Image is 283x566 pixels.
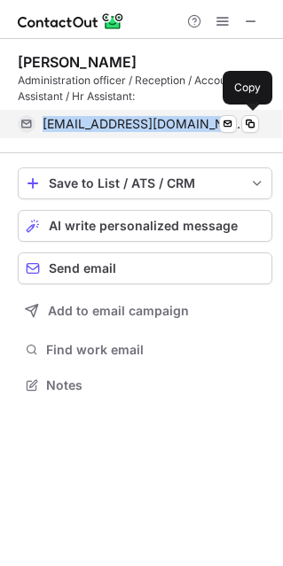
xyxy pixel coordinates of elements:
div: ‏[PERSON_NAME]‏ [18,53,137,71]
span: Notes [46,377,265,393]
button: save-profile-one-click [18,167,272,199]
span: Send email [49,261,116,275]
button: Notes [18,373,272,398]
span: Find work email [46,342,265,358]
button: Send email [18,252,272,284]
button: Find work email [18,337,272,362]
button: AI write personalized message [18,210,272,242]
button: Add to email campaign [18,295,272,327]
span: AI write personalized message [49,219,238,233]
div: Administration officer / Reception / Accounts Assistant / Hr Assistant: [18,73,272,105]
span: [EMAIL_ADDRESS][DOMAIN_NAME] [43,116,246,132]
div: Save to List / ATS / CRM [49,176,241,190]
img: ContactOut v5.3.10 [18,11,124,32]
span: Add to email campaign [48,304,189,318]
